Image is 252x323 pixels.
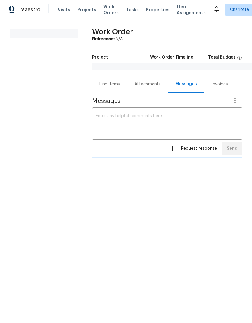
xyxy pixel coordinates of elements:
[77,7,96,13] span: Projects
[92,36,242,42] div: N/A
[146,7,170,13] span: Properties
[175,81,197,87] div: Messages
[181,146,217,152] span: Request response
[92,98,228,104] span: Messages
[92,37,115,41] b: Reference:
[21,7,40,13] span: Maestro
[237,55,242,63] span: The total cost of line items that have been proposed by Opendoor. This sum includes line items th...
[134,81,161,87] div: Attachments
[177,4,206,16] span: Geo Assignments
[99,81,120,87] div: Line Items
[92,55,108,59] h5: Project
[103,4,119,16] span: Work Orders
[150,55,193,59] h5: Work Order Timeline
[92,28,133,35] span: Work Order
[208,55,235,59] h5: Total Budget
[230,7,249,13] span: Charlotte
[58,7,70,13] span: Visits
[212,81,228,87] div: Invoices
[126,8,139,12] span: Tasks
